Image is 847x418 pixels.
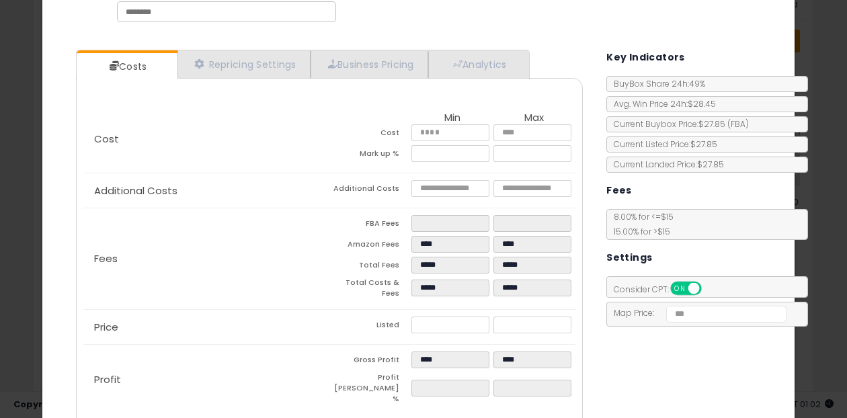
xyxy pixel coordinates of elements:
th: Min [411,112,493,124]
p: Profit [83,374,329,385]
span: $27.85 [698,118,749,130]
h5: Fees [606,182,632,199]
a: Repricing Settings [177,50,311,78]
td: Gross Profit [329,351,411,372]
span: 8.00 % for <= $15 [607,211,674,237]
span: ON [672,283,688,294]
p: Fees [83,253,329,264]
span: Map Price: [607,307,787,319]
a: Costs [77,53,176,80]
td: Profit [PERSON_NAME] % [329,372,411,408]
th: Max [493,112,575,124]
h5: Key Indicators [606,49,685,66]
td: Amazon Fees [329,236,411,257]
td: FBA Fees [329,215,411,236]
span: Current Listed Price: $27.85 [607,138,717,150]
td: Total Costs & Fees [329,278,411,302]
span: BuyBox Share 24h: 49% [607,78,705,89]
td: Total Fees [329,257,411,278]
span: ( FBA ) [727,118,749,130]
p: Price [83,322,329,333]
td: Mark up % [329,145,411,166]
td: Cost [329,124,411,145]
a: Analytics [428,50,528,78]
span: Current Buybox Price: [607,118,749,130]
h5: Settings [606,249,652,266]
p: Cost [83,134,329,144]
span: Current Landed Price: $27.85 [607,159,724,170]
td: Additional Costs [329,180,411,201]
p: Additional Costs [83,185,329,196]
td: Listed [329,317,411,337]
span: Avg. Win Price 24h: $28.45 [607,98,716,110]
span: Consider CPT: [607,284,719,295]
a: Business Pricing [311,50,428,78]
span: 15.00 % for > $15 [607,226,670,237]
span: OFF [700,283,721,294]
